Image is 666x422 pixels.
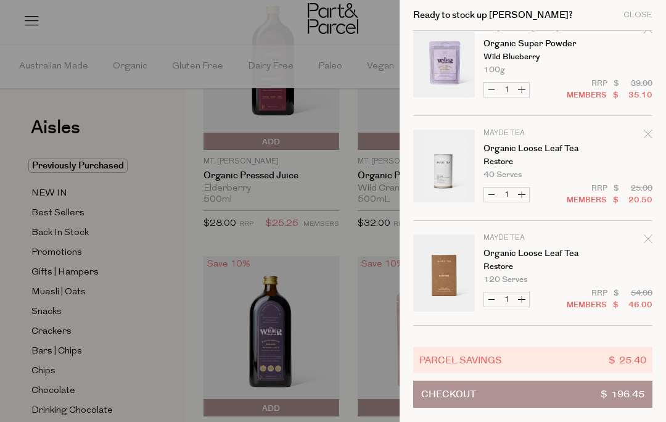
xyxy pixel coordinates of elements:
[644,128,652,144] div: Remove Organic Loose Leaf Tea
[644,23,652,39] div: Remove Organic Super Powder
[644,233,652,249] div: Remove Organic Loose Leaf Tea
[421,381,476,407] span: Checkout
[483,249,579,258] a: Organic Loose Leaf Tea
[609,353,646,367] span: $ 25.40
[623,11,652,19] div: Close
[483,39,579,48] a: Organic Super Powder
[499,188,514,202] input: QTY Organic Loose Leaf Tea
[483,234,579,242] p: Mayde Tea
[483,144,579,153] a: Organic Loose Leaf Tea
[413,381,652,408] button: Checkout$ 196.45
[419,353,502,367] span: Parcel Savings
[483,276,527,284] span: 120 Serves
[499,83,514,97] input: QTY Organic Super Powder
[483,130,579,137] p: Mayde Tea
[601,381,644,407] span: $ 196.45
[413,10,573,20] h2: Ready to stock up [PERSON_NAME]?
[483,171,522,179] span: 40 Serves
[483,158,579,166] p: Restore
[483,53,579,61] p: Wild Blueberry
[483,66,505,74] span: 100g
[499,292,514,307] input: QTY Organic Loose Leaf Tea
[483,263,579,271] p: Restore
